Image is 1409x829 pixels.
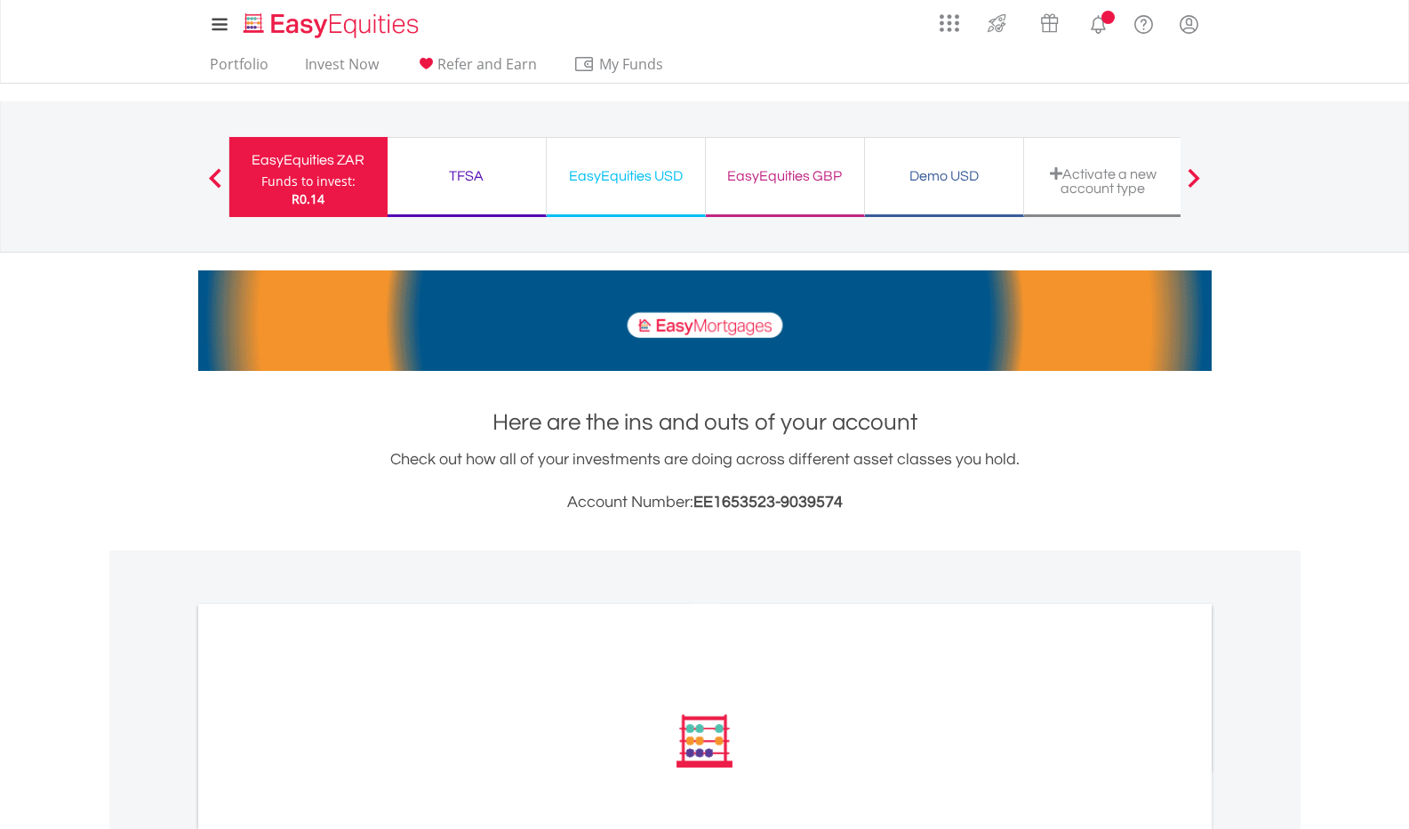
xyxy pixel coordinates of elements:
div: EasyEquities ZAR [240,148,377,173]
span: My Funds [573,52,690,76]
a: Notifications [1076,4,1121,40]
a: My Profile [1166,4,1212,44]
img: vouchers-v2.svg [1035,9,1064,37]
div: Funds to invest: [261,173,356,190]
a: Refer and Earn [408,55,544,83]
img: thrive-v2.svg [982,9,1012,37]
img: EasyMortage Promotion Banner [198,270,1212,371]
div: EasyEquities GBP [717,164,853,189]
a: FAQ's and Support [1121,4,1166,40]
a: Portfolio [203,55,276,83]
div: EasyEquities USD [557,164,694,189]
span: EE1653523-9039574 [693,494,843,511]
a: Home page [236,4,426,40]
div: Demo USD [876,164,1013,189]
div: Activate a new account type [1035,166,1172,196]
img: grid-menu-icon.svg [940,13,959,33]
span: Refer and Earn [437,54,537,74]
a: AppsGrid [928,4,971,33]
a: Invest Now [298,55,386,83]
h1: Here are the ins and outs of your account [198,406,1212,439]
div: Check out how all of your investments are doing across different asset classes you hold. [198,447,1212,515]
h3: Account Number: [198,490,1212,515]
img: EasyEquities_Logo.png [240,11,426,40]
span: R0.14 [292,190,324,207]
a: Vouchers [1023,4,1076,37]
div: TFSA [398,164,535,189]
